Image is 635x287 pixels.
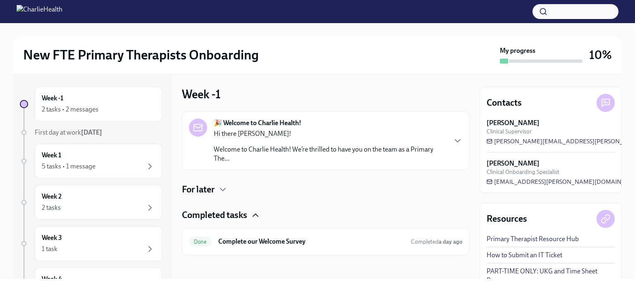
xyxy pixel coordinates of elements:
[42,244,57,254] div: 1 task
[42,105,98,114] div: 2 tasks • 2 messages
[411,238,463,245] span: Completed
[439,238,463,245] strong: a day ago
[81,128,102,136] strong: [DATE]
[500,46,535,55] strong: My progress
[487,159,540,168] strong: [PERSON_NAME]
[589,47,612,62] h3: 10%
[487,119,540,128] strong: [PERSON_NAME]
[182,183,470,196] div: For later
[487,251,562,260] a: How to Submit an IT Ticket
[42,275,62,284] h6: Week 4
[42,94,63,103] h6: Week -1
[214,145,446,163] p: Welcome to Charlie Health! We’re thrilled to have you on the team as a Primary The...
[20,144,162,178] a: Week 15 tasks • 1 message
[42,203,61,212] div: 2 tasks
[20,87,162,121] a: Week -12 tasks • 2 messages
[35,128,102,136] span: First day at work
[214,119,301,128] strong: 🎉 Welcome to Charlie Health!
[182,209,470,221] div: Completed tasks
[42,192,62,201] h6: Week 2
[487,235,579,244] a: Primary Therapist Resource Hub
[487,97,522,109] h4: Contacts
[20,226,162,261] a: Week 31 task
[42,151,61,160] h6: Week 1
[487,213,527,225] h4: Resources
[20,185,162,220] a: Week 22 tasks
[214,129,446,138] p: Hi there [PERSON_NAME]!
[189,239,212,245] span: Done
[182,209,247,221] h4: Completed tasks
[487,128,532,135] span: Clinical Supervisor
[17,5,62,18] img: CharlieHealth
[42,233,62,242] h6: Week 3
[487,168,559,176] span: Clinical Onboarding Specialist
[182,183,215,196] h4: For later
[189,235,463,248] a: DoneComplete our Welcome SurveyCompleteda day ago
[23,47,259,63] h2: New FTE Primary Therapists Onboarding
[42,162,95,171] div: 5 tasks • 1 message
[411,238,463,246] span: August 29th, 2025 14:50
[182,87,221,102] h3: Week -1
[20,128,162,137] a: First day at work[DATE]
[218,237,404,246] h6: Complete our Welcome Survey
[487,267,615,285] a: PART-TIME ONLY: UKG and Time Sheet Resource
